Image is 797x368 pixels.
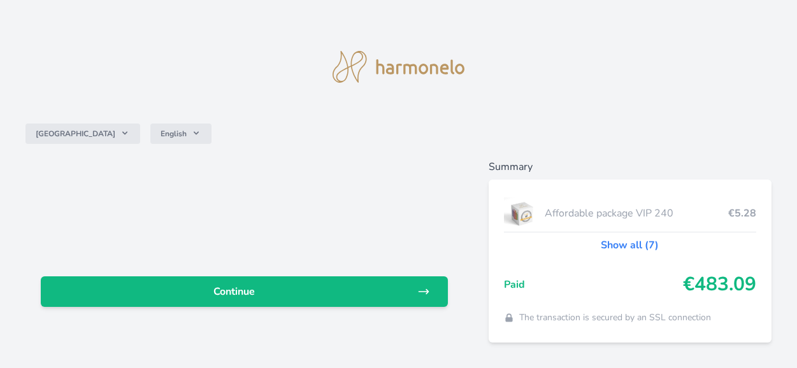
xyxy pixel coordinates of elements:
span: €483.09 [683,273,756,296]
a: Continue [41,276,448,307]
h6: Summary [489,159,772,174]
span: Affordable package VIP 240 [545,206,728,221]
span: Paid [504,277,683,292]
button: [GEOGRAPHIC_DATA] [25,124,140,144]
span: [GEOGRAPHIC_DATA] [36,129,115,139]
span: €5.28 [728,206,756,221]
span: English [161,129,187,139]
a: Show all (7) [601,237,659,253]
button: English [150,124,212,144]
span: The transaction is secured by an SSL connection [519,311,711,324]
img: logo.svg [333,51,465,83]
span: Continue [51,284,417,299]
img: vip.jpg [504,197,540,229]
